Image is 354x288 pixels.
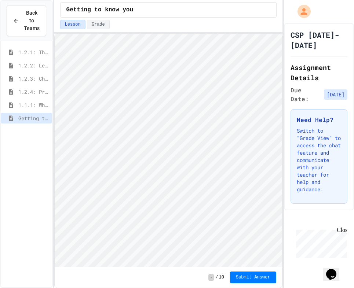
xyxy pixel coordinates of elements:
span: 1.2.1: The Growth Mindset [18,48,49,56]
span: / [215,274,218,280]
h2: Assignment Details [291,62,347,83]
span: Back to Teams [24,9,40,32]
span: 1.2.4: Problem Solving Practice [18,88,49,96]
iframe: chat widget [293,227,347,258]
p: Switch to "Grade View" to access the chat feature and communicate with your teacher for help and ... [297,127,341,193]
span: 1.2.2: Learning to Solve Hard Problems [18,62,49,69]
iframe: To enrich screen reader interactions, please activate Accessibility in Grammarly extension settings [55,34,282,267]
span: Submit Answer [236,274,270,280]
span: Due Date: [291,86,321,103]
span: - [208,274,214,281]
span: 1.2.3: Challenge Problem - The Bridge [18,75,49,82]
h3: Need Help? [297,115,341,124]
button: Lesson [60,20,85,29]
span: Getting to know you [18,114,49,122]
div: My Account [290,3,313,20]
span: 1.1.1: What is Computer Science? [18,101,49,109]
span: Getting to know you [66,5,133,14]
span: 10 [219,274,224,280]
h1: CSP [DATE]-[DATE] [291,30,347,50]
span: [DATE] [324,89,347,100]
button: Grade [87,20,110,29]
div: Chat with us now!Close [3,3,51,47]
iframe: chat widget [323,259,347,281]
